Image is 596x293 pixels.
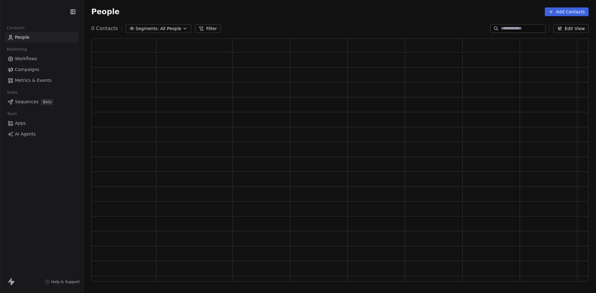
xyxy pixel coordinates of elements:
[4,45,29,54] span: Marketing
[15,55,37,62] span: Workflows
[91,7,120,16] span: People
[4,23,27,33] span: Contacts
[15,34,29,41] span: People
[5,32,79,42] a: People
[195,24,221,33] button: Filter
[15,131,36,137] span: AI Agents
[545,7,589,16] button: Add Contacts
[51,279,80,284] span: Help & Support
[160,25,181,32] span: All People
[5,129,79,139] a: AI Agents
[15,66,39,73] span: Campaigns
[5,54,79,64] a: Workflows
[5,118,79,128] a: Apps
[5,97,79,107] a: SequencesBeta
[136,25,159,32] span: Segments:
[15,99,38,105] span: Sequences
[5,75,79,86] a: Metrics & Events
[15,77,52,84] span: Metrics & Events
[553,24,589,33] button: Edit View
[45,279,80,284] a: Help & Support
[4,88,20,97] span: Sales
[41,99,53,105] span: Beta
[5,64,79,75] a: Campaigns
[91,25,118,32] span: 0 Contacts
[4,109,20,118] span: Tools
[15,120,26,127] span: Apps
